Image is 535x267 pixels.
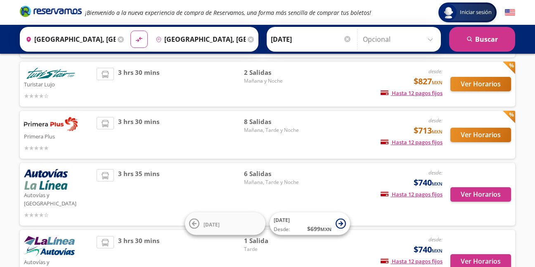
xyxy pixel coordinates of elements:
p: Primera Plus [24,131,92,141]
span: Tarde [244,246,302,253]
img: Primera Plus [24,117,78,131]
p: Turistar Lujo [24,79,92,89]
button: [DATE]Desde:$699MXN [270,212,350,235]
img: Autovías y La Línea [24,169,68,190]
em: desde: [428,236,443,243]
input: Buscar Destino [152,29,246,50]
span: Hasta 12 pagos fijos [381,257,443,265]
button: Ver Horarios [450,187,511,202]
button: Ver Horarios [450,128,511,142]
input: Elegir Fecha [271,29,352,50]
span: 3 hrs 30 mins [118,117,159,153]
span: $713 [414,124,443,137]
span: $827 [414,75,443,88]
span: Mañana, Tarde y Noche [244,179,302,186]
span: 8 Salidas [244,117,302,126]
span: [DATE] [204,221,220,228]
a: Brand Logo [20,5,82,20]
small: MXN [432,181,443,187]
img: Turistar Lujo [24,68,78,79]
span: $ 699 [307,224,331,233]
span: $740 [414,243,443,256]
span: Desde: [274,226,290,233]
small: MXN [432,129,443,135]
span: Hasta 12 pagos fijos [381,191,443,198]
span: Iniciar sesión [457,8,495,17]
span: 1 Salida [244,236,302,246]
small: MXN [320,226,331,232]
span: [DATE] [274,217,290,224]
span: Mañana, Tarde y Noche [244,126,302,134]
span: Hasta 12 pagos fijos [381,138,443,146]
span: 3 hrs 30 mins [118,68,159,100]
em: ¡Bienvenido a la nueva experiencia de compra de Reservamos, una forma más sencilla de comprar tus... [85,9,371,17]
span: $740 [414,176,443,189]
span: Mañana y Noche [244,77,302,85]
small: MXN [432,248,443,254]
em: desde: [428,117,443,124]
p: Autovías y [GEOGRAPHIC_DATA] [24,190,92,207]
span: Hasta 12 pagos fijos [381,89,443,97]
span: 3 hrs 35 mins [118,169,159,219]
button: English [505,7,515,18]
button: Ver Horarios [450,77,511,91]
span: 2 Salidas [244,68,302,77]
span: 6 Salidas [244,169,302,179]
em: desde: [428,169,443,176]
button: Buscar [449,27,515,52]
button: [DATE] [185,212,265,235]
i: Brand Logo [20,5,82,17]
input: Opcional [363,29,437,50]
em: desde: [428,68,443,75]
small: MXN [432,79,443,86]
img: Autovías y La Línea [24,236,75,257]
input: Buscar Origen [22,29,116,50]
